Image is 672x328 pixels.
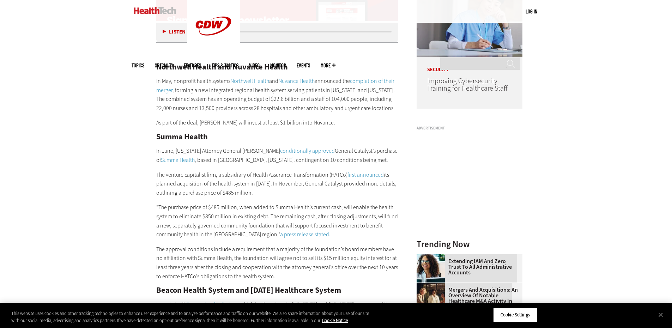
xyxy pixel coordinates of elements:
div: User menu [526,8,537,15]
p: In June, [US_STATE] Attorney General [PERSON_NAME] General Catalyst’s purchase of , based in [GEO... [156,146,398,164]
p: In May, nonprofit health systems and announced the , forming a new integrated regional health sys... [156,77,398,113]
a: business leaders shake hands in conference room [417,283,448,288]
a: Tips & Tactics [212,63,238,68]
a: a press release stated [280,231,329,238]
a: Improving Cybersecurity Training for Healthcare Staff [427,76,508,93]
h3: Trending Now [417,240,522,249]
a: Features [184,63,201,68]
a: Beacon Health System [186,301,238,308]
h2: Beacon Health System and [DATE] Healthcare System [156,286,398,294]
p: Security [417,57,522,72]
button: Cookie Settings [493,308,537,322]
a: Summa Health [161,156,195,164]
button: Close [653,307,668,322]
a: Events [297,63,310,68]
a: first announced [347,171,384,178]
p: “The purchase price of $485 million, when added to Summa Health’s current cash, will enable the h... [156,203,398,239]
span: Topics [132,63,144,68]
a: Administrative assistant [417,254,448,260]
h3: Advertisement [417,126,522,130]
iframe: advertisement [417,133,522,221]
p: The venture capitalist firm, a subsidiary of Health Assurance Transformation (HATCo) its planned ... [156,170,398,198]
a: More information about your privacy [322,317,348,323]
a: Video [249,63,260,68]
div: This website uses cookies and other tracking technologies to enhance user experience and to analy... [11,310,370,324]
span: Specialty [155,63,173,68]
img: Administrative assistant [417,254,445,283]
a: CDW [187,47,240,54]
a: MonITor [270,63,286,68]
h2: Summa Health [156,133,398,141]
img: business leaders shake hands in conference room [417,283,445,311]
p: As part of the deal, [PERSON_NAME] will invest at least $1 billion into Nuvance. [156,118,398,127]
a: conditionally approved [280,147,335,154]
p: The approval conditions include a requirement that a majority of the foundation’s board members h... [156,245,398,281]
a: completion of their merger [156,77,394,94]
a: Extending IAM and Zero Trust to All Administrative Accounts [417,259,518,275]
p: In early April, , which has locations in [US_STATE] and [US_STATE], announced its plans to acquir... [156,300,398,327]
a: Nuvance Health [278,77,315,85]
a: Mergers and Acquisitions: An Overview of Notable Healthcare M&A Activity in [DATE] [417,287,518,310]
img: Home [134,7,176,14]
a: Northwell Health [230,77,269,85]
a: Log in [526,8,537,14]
span: More [321,63,335,68]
